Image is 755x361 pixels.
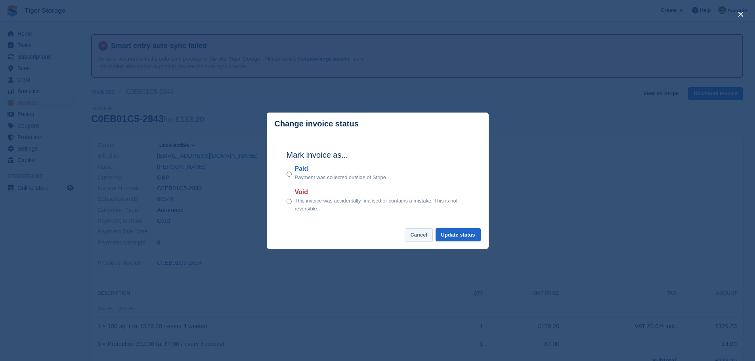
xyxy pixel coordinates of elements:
h2: Mark invoice as... [287,149,469,161]
button: Update status [436,228,481,241]
p: This invoice was accidentally finalised or contains a mistake. This is not reversible. [295,197,469,212]
p: Payment was collected outside of Stripe. [295,174,388,181]
button: close [734,8,747,21]
p: Change invoice status [275,119,359,128]
button: Cancel [405,228,433,241]
label: Paid [295,164,388,174]
label: Void [295,187,469,197]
